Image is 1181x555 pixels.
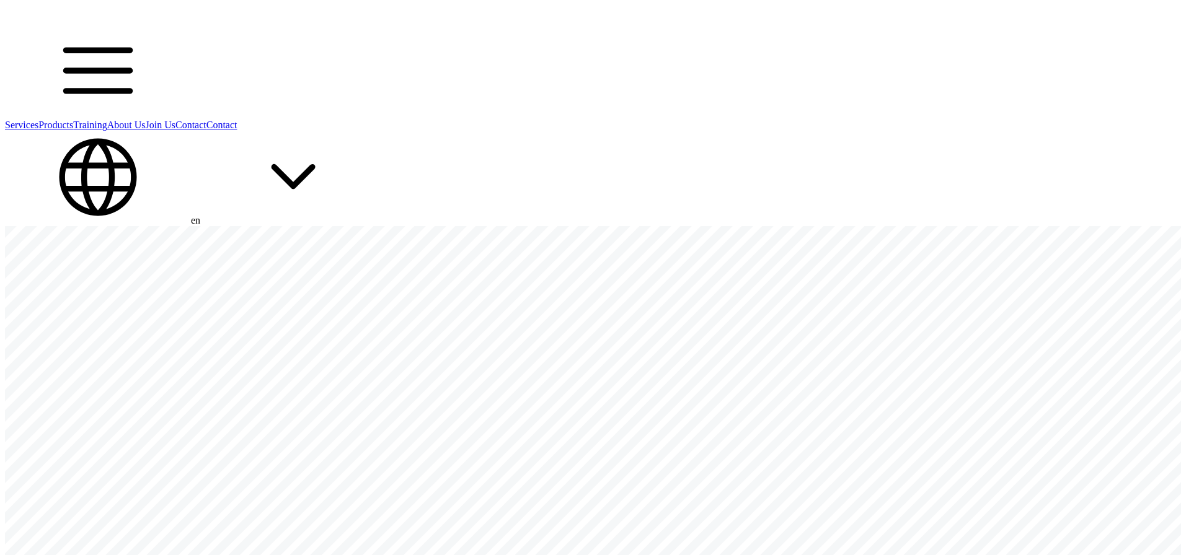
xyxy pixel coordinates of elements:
a: Services [5,120,38,130]
a: Join Us [146,120,175,130]
a: About Us [107,120,146,130]
a: Contact [175,120,206,130]
a: Training [73,120,107,130]
a: HelloData [5,13,110,24]
a: Products [38,120,73,130]
div: en [5,131,1176,226]
a: Contact [206,120,237,130]
span: en [191,215,200,225]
